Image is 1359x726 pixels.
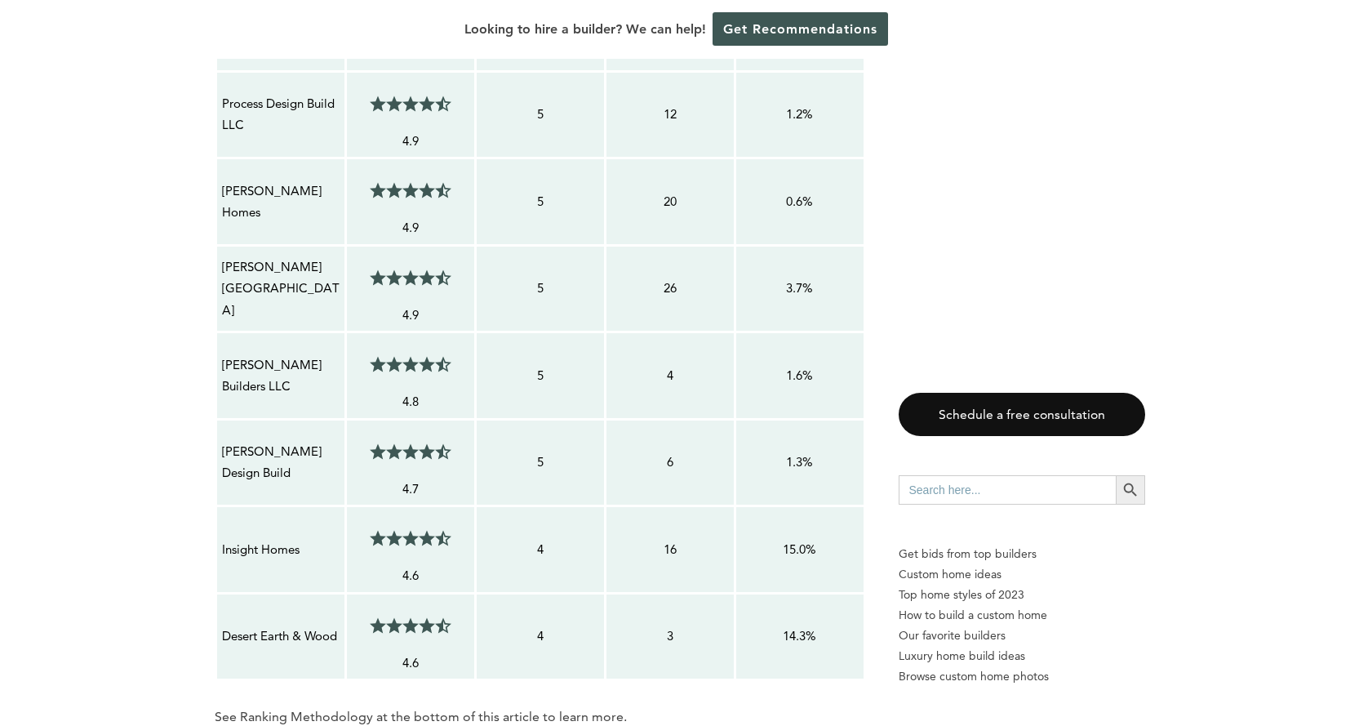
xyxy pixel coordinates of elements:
[611,104,729,125] p: 12
[222,354,340,398] p: [PERSON_NAME] Builders LLC
[352,391,469,412] p: 4.8
[352,565,469,586] p: 4.6
[713,12,888,46] a: Get Recommendations
[482,626,599,647] p: 4
[899,544,1145,564] p: Get bids from top builders
[899,585,1145,605] a: Top home styles of 2023
[352,479,469,500] p: 4.7
[222,626,340,647] p: Desert Earth & Wood
[352,131,469,152] p: 4.9
[222,256,340,321] p: [PERSON_NAME][GEOGRAPHIC_DATA]
[222,441,340,484] p: [PERSON_NAME] Design Build
[741,626,859,647] p: 14.3%
[899,666,1145,687] a: Browse custom home photos
[482,104,599,125] p: 5
[611,191,729,212] p: 20
[899,475,1116,505] input: Search here...
[899,564,1145,585] a: Custom home ideas
[899,393,1145,436] a: Schedule a free consultation
[352,305,469,326] p: 4.9
[741,539,859,560] p: 15.0%
[482,365,599,386] p: 5
[611,626,729,647] p: 3
[482,278,599,299] p: 5
[741,191,859,212] p: 0.6%
[899,646,1145,666] a: Luxury home build ideas
[611,365,729,386] p: 4
[222,180,340,224] p: [PERSON_NAME] Homes
[741,104,859,125] p: 1.2%
[482,539,599,560] p: 4
[1277,644,1339,706] iframe: Drift Widget Chat Controller
[611,539,729,560] p: 16
[741,452,859,473] p: 1.3%
[482,452,599,473] p: 5
[611,452,729,473] p: 6
[741,365,859,386] p: 1.6%
[741,278,859,299] p: 3.7%
[1121,481,1139,499] svg: Search
[352,653,469,674] p: 4.6
[222,539,340,560] p: Insight Homes
[899,605,1145,626] a: How to build a custom home
[352,217,469,238] p: 4.9
[899,626,1145,646] a: Our favorite builders
[222,93,340,136] p: Process Design Build LLC
[611,278,729,299] p: 26
[482,191,599,212] p: 5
